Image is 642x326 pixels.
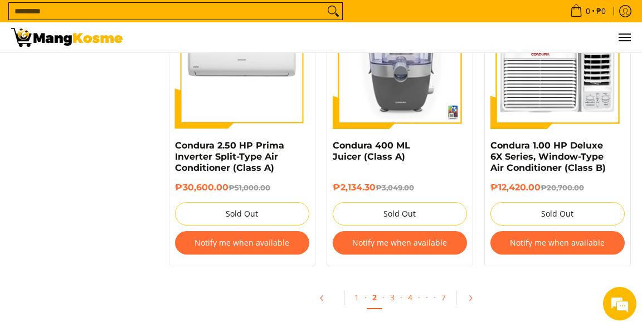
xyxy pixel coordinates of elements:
[333,231,467,255] button: Notify me when available
[418,292,420,303] span: ·
[364,292,367,303] span: ·
[490,182,625,194] h6: ₱12,420.00
[11,28,123,47] img: Condura | Page 2 | Mang Kosme
[163,283,636,319] ul: Pagination
[541,183,584,192] del: ₱20,700.00
[436,286,451,308] a: 7
[58,63,187,77] div: Leave a message
[385,286,400,308] a: 3
[434,292,436,303] span: ·
[175,140,284,173] a: Condura 2.50 HP Prima Inverter Split-Type Air Conditioner (Class A)
[490,202,625,226] button: Sold Out
[163,251,202,266] em: Submit
[23,94,194,207] span: We are offline. Please leave us a message.
[382,292,385,303] span: ·
[490,231,625,255] button: Notify me when available
[595,7,607,15] span: ₱0
[349,286,364,308] a: 1
[567,5,609,17] span: •
[584,7,592,15] span: 0
[175,182,309,194] h6: ₱30,600.00
[402,286,418,308] a: 4
[333,182,467,194] h6: ₱2,134.30
[400,292,402,303] span: ·
[175,202,309,226] button: Sold Out
[490,140,606,173] a: Condura 1.00 HP Deluxe 6X Series, Window-Type Air Conditioner (Class B)
[228,183,270,192] del: ₱51,000.00
[183,6,210,32] div: Minimize live chat window
[134,22,631,52] ul: Customer Navigation
[6,212,212,251] textarea: Type your message and click 'Submit'
[367,286,382,309] a: 2
[333,202,467,226] button: Sold Out
[324,3,342,20] button: Search
[134,22,631,52] nav: Main Menu
[175,231,309,255] button: Notify me when available
[617,22,631,52] button: Menu
[376,183,414,192] del: ₱3,049.00
[333,140,410,162] a: Condura 400 ML Juicer (Class A)
[420,286,434,308] span: ·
